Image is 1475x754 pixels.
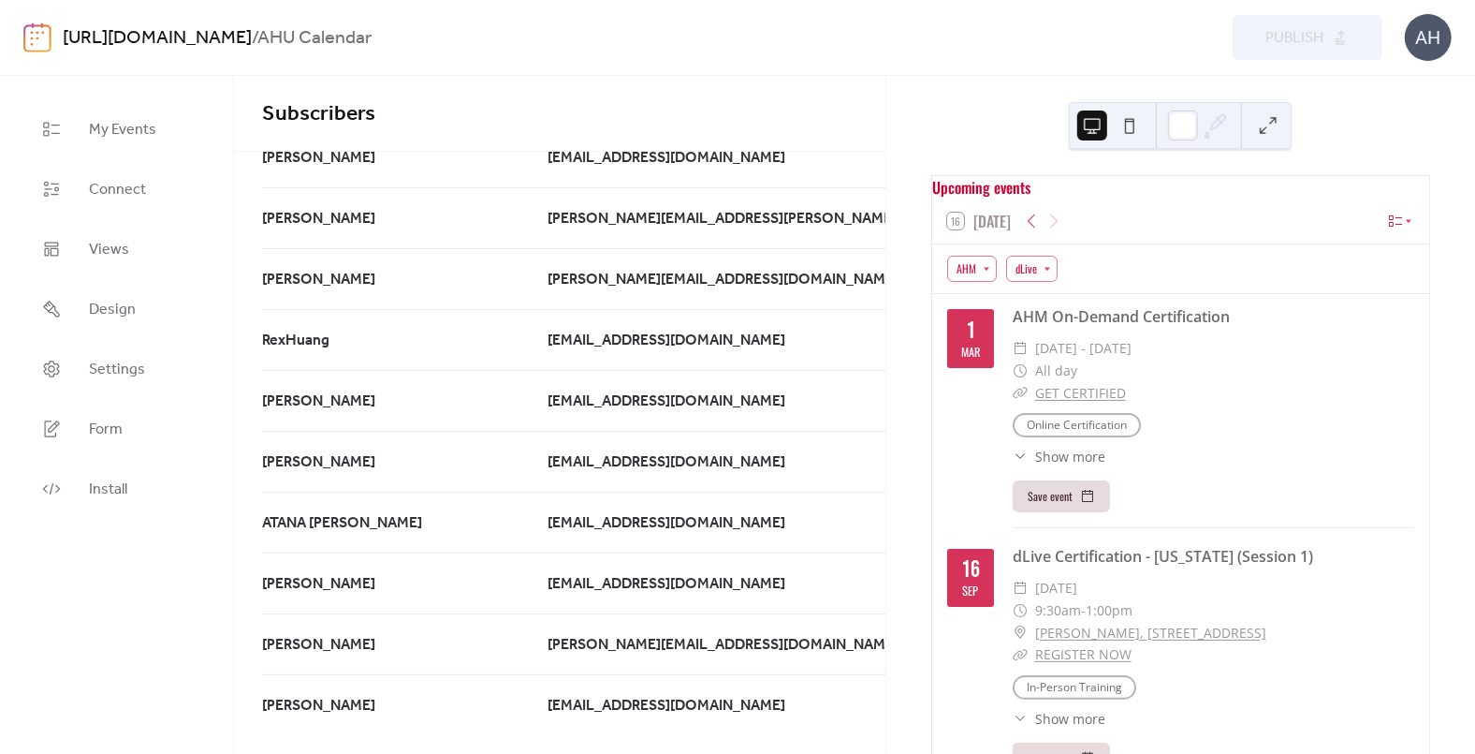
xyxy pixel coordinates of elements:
[962,585,978,598] div: Sep
[1013,360,1028,382] div: ​
[252,21,257,56] b: /
[257,21,372,56] b: AHU Calendar
[262,695,375,717] span: [PERSON_NAME]
[1013,622,1028,644] div: ​
[1013,306,1230,327] a: AHM On-Demand Certification
[28,164,205,214] a: Connect
[89,359,145,381] span: Settings
[28,404,205,454] a: Form
[1035,709,1105,729] span: Show more
[548,695,785,717] span: [EMAIL_ADDRESS][DOMAIN_NAME]
[1035,360,1077,382] span: All day
[1013,709,1105,729] button: ​Show more
[548,147,785,170] span: [EMAIL_ADDRESS][DOMAIN_NAME]
[262,147,375,170] span: [PERSON_NAME]
[1035,645,1132,663] a: REGISTER NOW
[23,22,51,52] img: logo
[89,119,156,141] span: My Events
[548,330,785,352] span: [EMAIL_ADDRESS][DOMAIN_NAME]
[262,634,375,657] span: [PERSON_NAME]
[548,512,785,535] span: [EMAIL_ADDRESS][DOMAIN_NAME]
[262,208,375,230] span: [PERSON_NAME]
[1013,447,1028,466] div: ​
[548,451,785,474] span: [EMAIL_ADDRESS][DOMAIN_NAME]
[548,573,785,596] span: [EMAIL_ADDRESS][DOMAIN_NAME]
[1013,447,1105,466] button: ​Show more
[1013,382,1028,405] div: ​
[89,179,146,201] span: Connect
[1035,622,1266,644] a: [PERSON_NAME], [STREET_ADDRESS]
[1081,599,1086,622] span: -
[961,347,980,359] div: Mar
[548,634,898,657] span: [PERSON_NAME][EMAIL_ADDRESS][DOMAIN_NAME]
[1086,599,1132,622] span: 1:00pm
[262,573,375,596] span: [PERSON_NAME]
[262,391,375,413] span: [PERSON_NAME]
[966,319,975,343] div: 1
[89,299,136,321] span: Design
[28,224,205,274] a: Views
[262,330,329,352] span: RexHuang
[262,94,375,135] span: Subscribers
[262,512,422,535] span: ATANA [PERSON_NAME]
[262,451,375,474] span: [PERSON_NAME]
[548,269,898,291] span: [PERSON_NAME][EMAIL_ADDRESS][DOMAIN_NAME]
[28,104,205,155] a: My Events
[1035,337,1132,360] span: [DATE] - [DATE]
[1035,447,1105,466] span: Show more
[89,419,123,441] span: Form
[932,176,1429,199] div: Upcoming events
[1013,577,1028,599] div: ​
[89,479,127,501] span: Install
[262,269,375,291] span: [PERSON_NAME]
[1035,577,1077,599] span: [DATE]
[28,284,205,334] a: Design
[89,239,129,261] span: Views
[1013,337,1028,360] div: ​
[1035,384,1126,402] a: GET CERTIFIED
[548,391,785,413] span: [EMAIL_ADDRESS][DOMAIN_NAME]
[28,344,205,394] a: Settings
[1013,599,1028,622] div: ​
[1013,546,1313,567] a: dLive Certification - [US_STATE] (Session 1)
[28,464,205,514] a: Install
[1013,643,1028,666] div: ​
[1405,14,1452,61] div: AH
[1035,599,1081,622] span: 9:30am
[1013,709,1028,729] div: ​
[961,558,980,582] div: 16
[63,21,252,56] a: [URL][DOMAIN_NAME]
[548,208,1012,230] span: [PERSON_NAME][EMAIL_ADDRESS][PERSON_NAME][DOMAIN_NAME]
[1013,480,1110,512] button: Save event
